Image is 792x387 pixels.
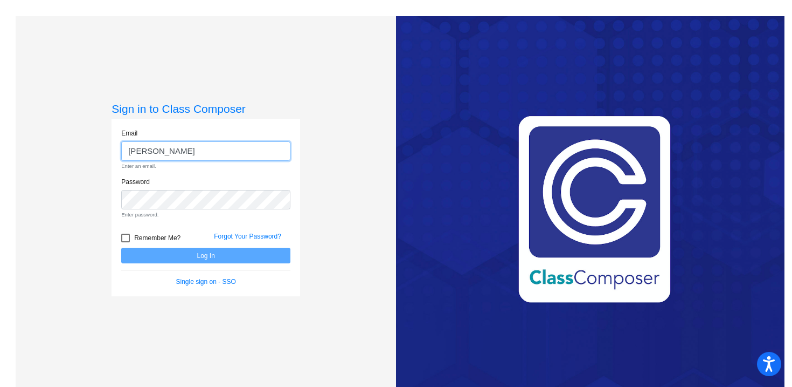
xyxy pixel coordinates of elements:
[176,278,236,286] a: Single sign on - SSO
[121,177,150,187] label: Password
[121,162,290,170] small: Enter an email.
[112,102,300,116] h3: Sign in to Class Composer
[121,128,137,138] label: Email
[134,232,180,245] span: Remember Me?
[121,211,290,219] small: Enter password.
[214,233,281,240] a: Forgot Your Password?
[121,248,290,263] button: Log In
